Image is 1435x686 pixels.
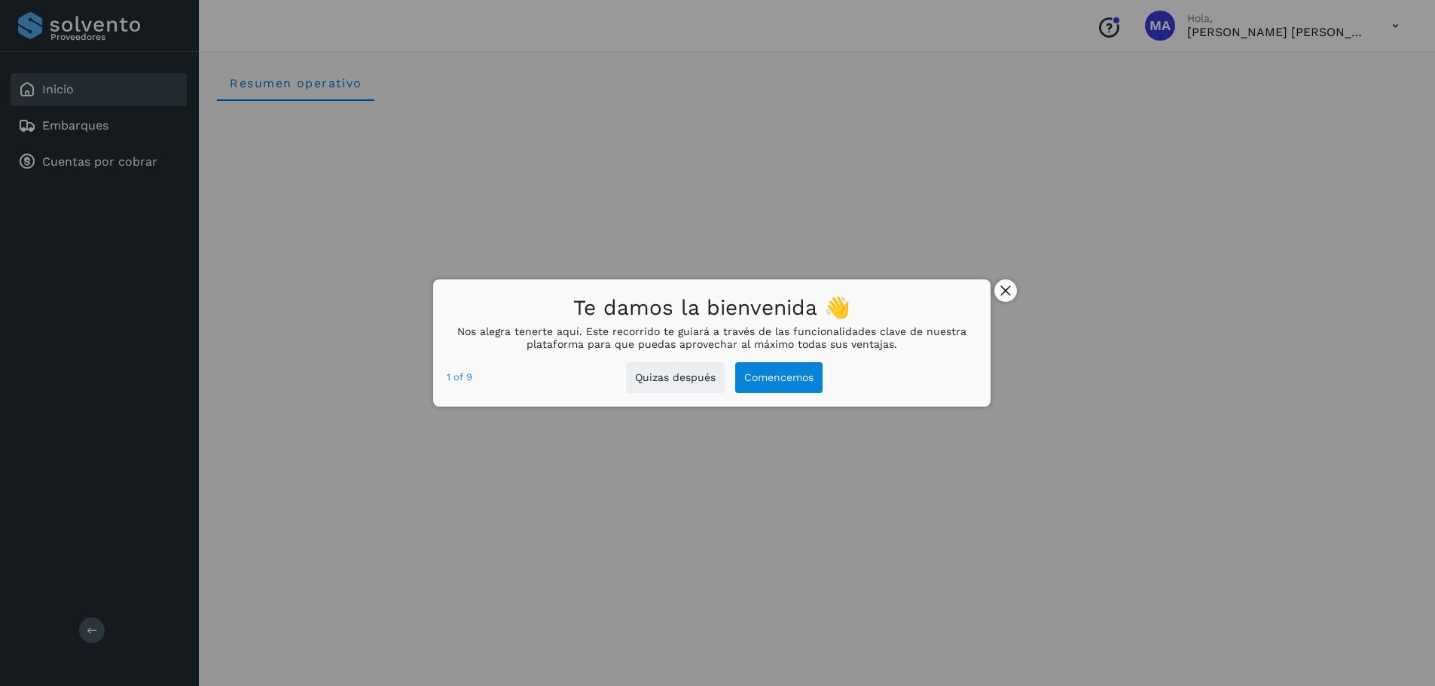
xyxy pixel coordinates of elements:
[626,362,725,393] button: Quizas después
[447,369,472,386] div: 1 of 9
[447,325,977,351] p: Nos alegra tenerte aquí. Este recorrido te guiará a través de las funcionalidades clave de nuestr...
[735,362,823,393] button: Comencemos
[994,279,1017,302] button: close,
[447,369,472,386] div: step 1 of 9
[447,291,977,325] h1: Te damos la bienvenida 👋
[433,279,991,407] div: Te damos la bienvenida 👋Nos alegra tenerte aquí. Este recorrido te guiará a través de las funcion...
